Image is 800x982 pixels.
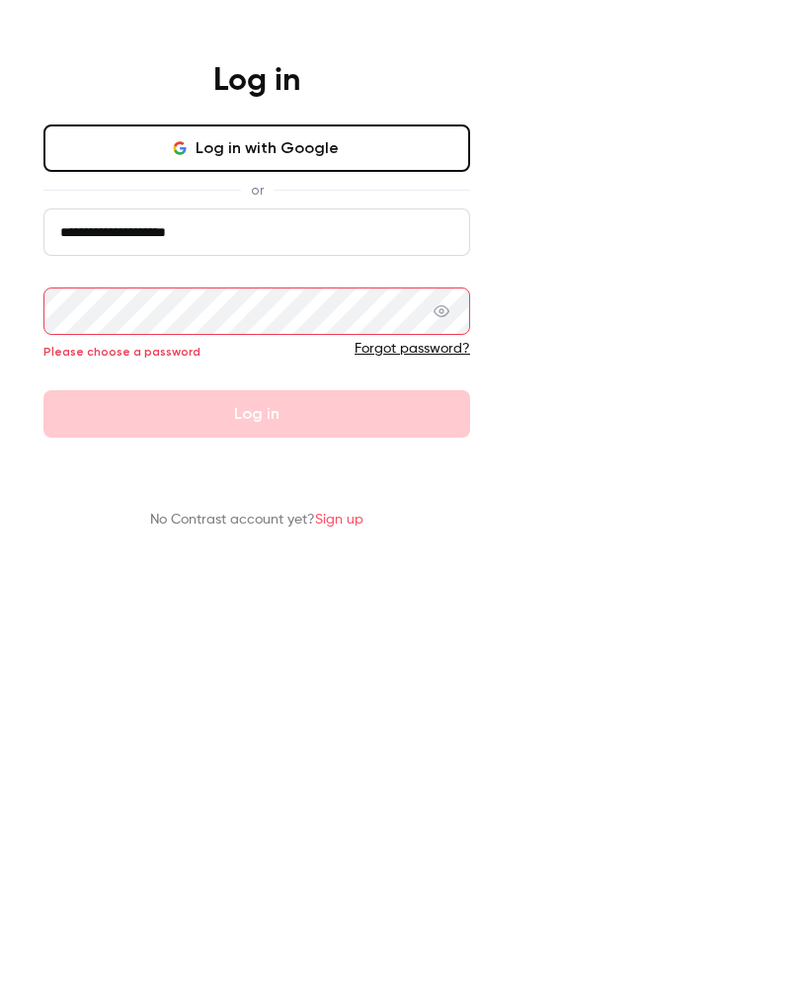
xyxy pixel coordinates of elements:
a: Sign up [315,513,363,527]
h4: Log in [213,61,300,101]
span: or [241,180,274,201]
a: Forgot password? [355,342,470,356]
button: Log in with Google [43,124,470,172]
p: No Contrast account yet? [150,510,363,531]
